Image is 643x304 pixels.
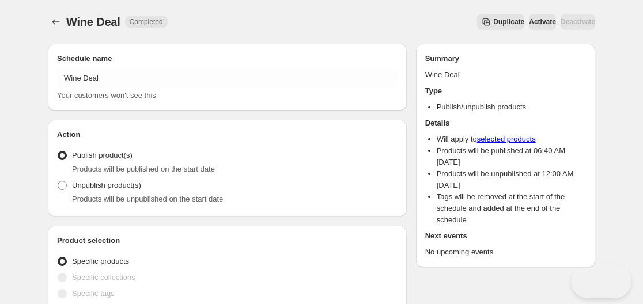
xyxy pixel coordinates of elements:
span: Activate [529,17,556,26]
h2: Type [425,85,586,97]
h2: Next events [425,230,586,242]
span: Products will be published on the start date [72,165,215,173]
span: Specific collections [72,273,135,282]
span: Duplicate [493,17,524,26]
span: Wine Deal [66,16,120,28]
li: Tags will be removed at the start of the schedule and added at the end of the schedule [437,191,586,226]
h2: Summary [425,53,586,64]
a: selected products [477,135,536,143]
span: Specific products [72,257,129,265]
p: No upcoming events [425,246,586,258]
li: Products will be published at 06:40 AM [DATE] [437,145,586,168]
span: Specific tags [72,289,115,298]
h2: Schedule name [57,53,398,64]
p: Wine Deal [425,69,586,81]
li: Publish/unpublish products [437,101,586,113]
li: Will apply to [437,134,586,145]
span: Completed [130,17,163,26]
h2: Product selection [57,235,398,246]
button: Schedules [48,14,64,30]
iframe: Toggle Customer Support [571,264,631,298]
span: Products will be unpublished on the start date [72,195,223,203]
span: Unpublish product(s) [72,181,141,189]
button: Activate [529,14,556,30]
button: Secondary action label [477,14,524,30]
li: Products will be unpublished at 12:00 AM [DATE] [437,168,586,191]
h2: Action [57,129,398,140]
span: Your customers won't see this [57,91,156,100]
span: Publish product(s) [72,151,133,159]
h2: Details [425,117,586,129]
